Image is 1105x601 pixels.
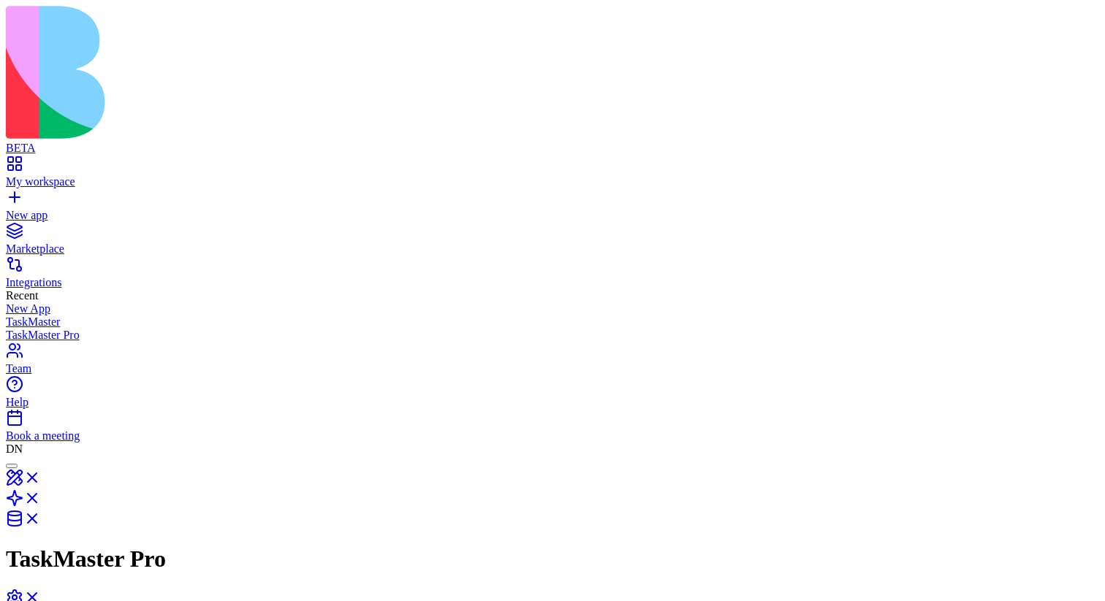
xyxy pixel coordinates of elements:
div: Integrations [6,276,1099,289]
a: My workspace [6,162,1099,188]
span: Recent [6,289,38,302]
img: logo [6,6,593,139]
div: Book a meeting [6,429,1099,443]
h1: TaskMaster Pro [6,546,1099,573]
div: BETA [6,142,1099,155]
a: Integrations [6,263,1099,289]
div: Team [6,362,1099,375]
a: Book a meeting [6,416,1099,443]
div: My workspace [6,175,1099,188]
a: TaskMaster Pro [6,329,1099,342]
a: New App [6,302,1099,315]
div: Help [6,396,1099,409]
a: Marketplace [6,229,1099,256]
div: Marketplace [6,242,1099,256]
a: New app [6,196,1099,222]
span: DN [6,443,23,455]
a: Help [6,383,1099,409]
div: New app [6,209,1099,222]
a: BETA [6,129,1099,155]
a: Team [6,349,1099,375]
a: TaskMaster [6,315,1099,329]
